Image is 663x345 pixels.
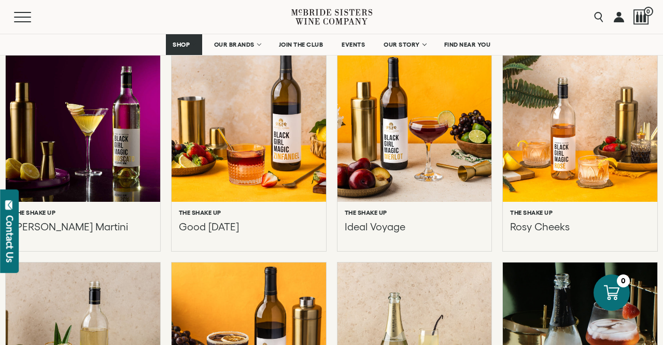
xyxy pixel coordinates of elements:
p: Good [DATE] [179,220,239,233]
span: OUR BRANDS [214,41,255,48]
h6: The Shake Up [13,209,55,216]
p: Ideal Voyage [345,220,405,233]
p: Rosy Cheeks [510,220,570,233]
button: Mobile Menu Trigger [14,12,51,22]
span: FIND NEAR YOU [444,41,491,48]
a: Good Karma The Shake Up Good [DATE] [172,46,326,251]
h6: The Shake Up [510,209,553,216]
div: Contact Us [5,215,15,263]
span: JOIN THE CLUB [279,41,323,48]
p: [PERSON_NAME] Martini [13,220,128,233]
h6: The Shake Up [179,209,221,216]
a: Rosy Cheeks The Shake Up Rosy Cheeks [503,46,657,251]
a: SHOP [166,34,202,55]
span: SHOP [173,41,190,48]
h6: The Shake Up [345,209,387,216]
a: Magic Apple Martini The Shake Up [PERSON_NAME] Martini [6,46,160,251]
a: JOIN THE CLUB [272,34,330,55]
span: OUR STORY [384,41,420,48]
a: Ideal Voyage The Shake Up Ideal Voyage [337,46,492,251]
span: 0 [644,7,653,16]
a: EVENTS [335,34,372,55]
a: OUR BRANDS [207,34,267,55]
span: EVENTS [342,41,365,48]
a: FIND NEAR YOU [438,34,498,55]
div: 0 [617,274,630,287]
a: OUR STORY [377,34,432,55]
